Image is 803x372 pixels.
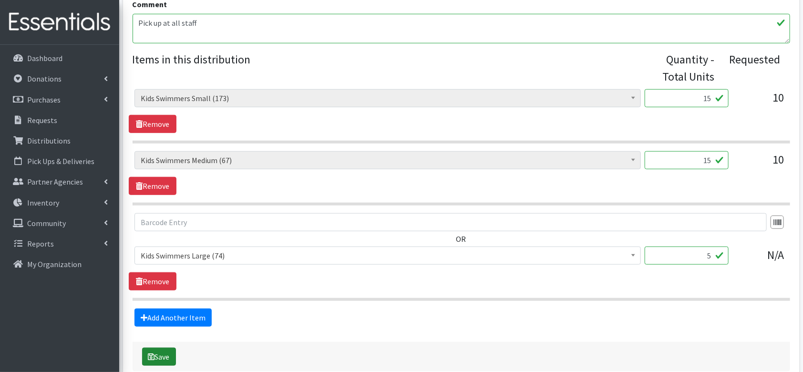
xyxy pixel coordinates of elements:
[4,49,115,68] a: Dashboard
[134,151,641,169] span: Kids Swimmers Medium (67)
[4,90,115,109] a: Purchases
[4,69,115,88] a: Donations
[142,348,176,366] button: Save
[4,152,115,171] a: Pick Ups & Deliveries
[4,234,115,253] a: Reports
[129,177,176,195] a: Remove
[134,309,212,327] a: Add Another Item
[659,51,715,85] div: Quantity - Total Units
[4,255,115,274] a: My Organization
[134,213,767,231] input: Barcode Entry
[129,115,176,133] a: Remove
[736,89,784,115] div: 10
[4,6,115,38] img: HumanEssentials
[4,172,115,191] a: Partner Agencies
[133,51,659,82] legend: Items in this distribution
[141,92,635,105] span: Kids Swimmers Small (173)
[4,131,115,150] a: Distributions
[27,177,83,186] p: Partner Agencies
[4,111,115,130] a: Requests
[134,89,641,107] span: Kids Swimmers Small (173)
[27,136,71,145] p: Distributions
[4,193,115,212] a: Inventory
[134,247,641,265] span: Kids Swimmers Large (74)
[645,89,729,107] input: Quantity
[4,214,115,233] a: Community
[27,218,66,228] p: Community
[27,239,54,248] p: Reports
[133,14,790,43] textarea: Pick up at all staff
[141,154,635,167] span: Kids Swimmers Medium (67)
[736,151,784,177] div: 10
[456,233,466,245] label: OR
[27,259,82,269] p: My Organization
[27,53,62,63] p: Dashboard
[27,115,57,125] p: Requests
[645,151,729,169] input: Quantity
[645,247,729,265] input: Quantity
[27,74,62,83] p: Donations
[736,247,784,272] div: N/A
[27,198,59,207] p: Inventory
[129,272,176,290] a: Remove
[27,156,94,166] p: Pick Ups & Deliveries
[27,95,61,104] p: Purchases
[141,249,635,262] span: Kids Swimmers Large (74)
[724,51,781,85] div: Requested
